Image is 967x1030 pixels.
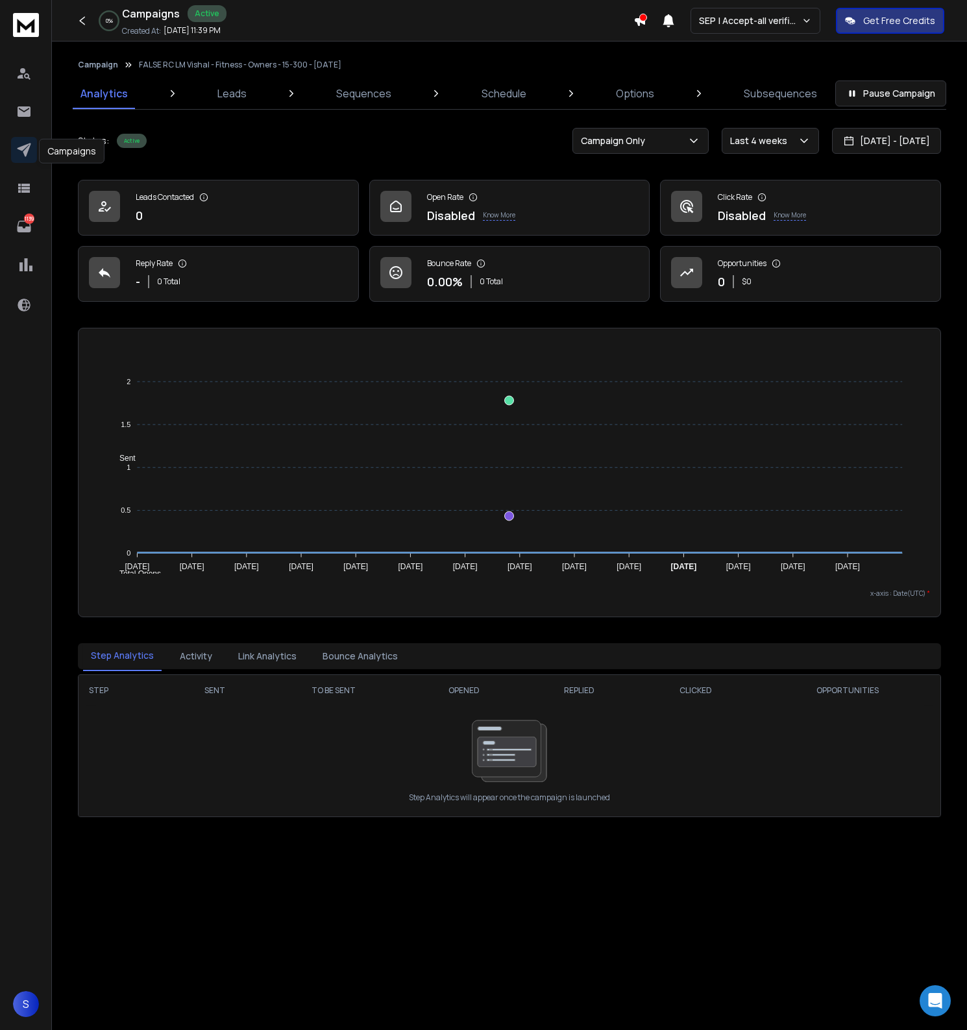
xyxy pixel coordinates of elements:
p: Know More [483,210,515,221]
p: FALSE RC LM Vishal - Fitness - Owners - 15-300 - [DATE] [139,60,341,70]
p: 0 [136,206,143,225]
p: Campaign Only [581,134,650,147]
p: Open Rate [427,192,463,202]
tspan: [DATE] [398,562,423,571]
p: 0 Total [480,276,503,287]
p: Reply Rate [136,258,173,269]
button: S [13,991,39,1017]
tspan: [DATE] [563,562,587,571]
a: Leads Contacted0 [78,180,359,236]
tspan: [DATE] [453,562,478,571]
tspan: 0 [127,549,131,557]
p: Leads [217,86,247,101]
tspan: 0.5 [121,506,131,514]
tspan: [DATE] [344,562,369,571]
p: Subsequences [744,86,817,101]
div: Active [117,134,147,148]
p: Last 4 weeks [730,134,792,147]
p: x-axis : Date(UTC) [89,589,930,598]
a: Bounce Rate0.00%0 Total [369,246,650,302]
p: Status: [78,134,109,147]
h1: Campaigns [122,6,180,21]
p: 0 Total [157,276,180,287]
a: Open RateDisabledKnow More [369,180,650,236]
tspan: [DATE] [726,562,751,571]
tspan: [DATE] [617,562,642,571]
p: Created At: [122,26,161,36]
p: Disabled [718,206,766,225]
tspan: [DATE] [289,562,314,571]
p: - [136,273,140,291]
a: Subsequences [736,78,825,109]
tspan: [DATE] [234,562,259,571]
th: TO BE SENT [261,675,406,706]
tspan: [DATE] [508,562,532,571]
a: Click RateDisabledKnow More [660,180,941,236]
button: Step Analytics [83,641,162,671]
p: 0 % [106,17,113,25]
th: STEP [79,675,168,706]
tspan: 1.5 [121,421,131,428]
p: Know More [774,210,806,221]
p: Leads Contacted [136,192,194,202]
tspan: [DATE] [671,562,697,571]
button: Activity [172,642,220,670]
tspan: 2 [127,378,131,386]
div: Campaigns [39,139,104,164]
p: 0 [718,273,725,291]
p: Get Free Credits [863,14,935,27]
a: Reply Rate-0 Total [78,246,359,302]
a: Sequences [328,78,399,109]
span: Total Opens [110,569,161,578]
tspan: [DATE] [125,562,150,571]
th: CLICKED [636,675,755,706]
button: [DATE] - [DATE] [832,128,941,154]
div: Active [188,5,226,22]
p: Opportunities [718,258,766,269]
button: Bounce Analytics [315,642,406,670]
a: Opportunities0$0 [660,246,941,302]
p: Sequences [336,86,391,101]
th: REPLIED [522,675,636,706]
div: Open Intercom Messenger [920,985,951,1016]
button: Link Analytics [230,642,304,670]
tspan: 1 [127,463,131,471]
p: 0.00 % [427,273,463,291]
p: 1139 [24,214,34,224]
a: Analytics [73,78,136,109]
button: Get Free Credits [836,8,944,34]
a: Schedule [474,78,534,109]
p: Bounce Rate [427,258,471,269]
p: Schedule [482,86,526,101]
p: SEP | Accept-all verifications [699,14,802,27]
p: Disabled [427,206,475,225]
button: Campaign [78,60,118,70]
p: Click Rate [718,192,752,202]
button: Pause Campaign [835,80,946,106]
span: Sent [110,454,136,463]
th: OPPORTUNITIES [755,675,940,706]
p: $ 0 [742,276,752,287]
a: Options [608,78,662,109]
a: Leads [210,78,254,109]
tspan: [DATE] [836,562,861,571]
a: 1139 [11,214,37,239]
th: OPENED [406,675,522,706]
img: logo [13,13,39,37]
p: Step Analytics will appear once the campaign is launched [409,792,610,803]
p: [DATE] 11:39 PM [164,25,221,36]
tspan: [DATE] [781,562,805,571]
p: Options [616,86,654,101]
p: Analytics [80,86,128,101]
th: SENT [168,675,261,706]
tspan: [DATE] [180,562,204,571]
